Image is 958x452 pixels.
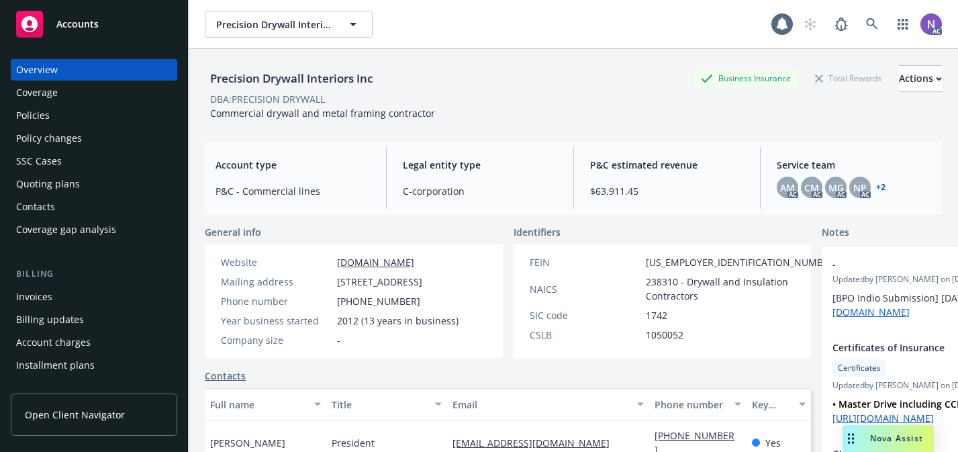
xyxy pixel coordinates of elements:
div: Email [452,398,629,412]
div: Contacts [16,196,55,218]
span: P&C - Commercial lines [215,184,370,198]
div: Drag to move [843,425,859,452]
span: C-corporation [403,184,557,198]
span: 1742 [646,308,667,322]
button: Title [326,388,448,420]
button: Actions [899,65,942,92]
a: Start snowing [797,11,824,38]
span: Yes [765,436,781,450]
span: Accounts [56,19,99,30]
div: Company size [221,333,332,347]
span: AM [780,181,795,195]
div: Coverage [16,82,58,103]
span: 238310 - Drywall and Insulation Contractors [646,275,838,303]
span: MG [828,181,844,195]
button: Key contact [747,388,811,420]
div: Business Insurance [694,70,798,87]
a: Account charges [11,332,177,353]
div: Key contact [752,398,791,412]
div: SSC Cases [16,150,62,172]
div: Precision Drywall Interiors Inc [205,70,378,87]
div: Total Rewards [808,70,888,87]
span: [US_EMPLOYER_IDENTIFICATION_NUMBER] [646,255,838,269]
a: [DOMAIN_NAME] [337,256,414,269]
a: [EMAIL_ADDRESS][DOMAIN_NAME] [452,437,620,449]
a: Policy changes [11,128,177,149]
span: General info [205,225,261,239]
div: Overview [16,59,58,81]
span: Notes [822,225,849,241]
a: Billing updates [11,309,177,330]
a: Policies [11,105,177,126]
a: Overview [11,59,177,81]
a: Invoices [11,286,177,308]
div: SIC code [530,308,640,322]
span: President [332,436,375,450]
a: +2 [876,183,885,191]
div: Phone number [655,398,726,412]
span: Commercial drywall and metal framing contractor [210,107,435,120]
span: CM [804,181,819,195]
span: Open Client Navigator [25,408,125,422]
span: 2012 (13 years in business) [337,314,459,328]
span: P&C estimated revenue [590,158,745,172]
span: Nova Assist [870,433,923,444]
img: photo [920,13,942,35]
span: [PERSON_NAME] [210,436,285,450]
div: Coverage gap analysis [16,219,116,240]
div: DBA: PRECISION DRYWALL [210,92,325,106]
span: Certificates [838,362,881,374]
button: Email [447,388,649,420]
a: Switch app [890,11,916,38]
a: Search [859,11,885,38]
a: [URL][DOMAIN_NAME] [832,412,934,424]
div: Year business started [221,314,332,328]
a: Report a Bug [828,11,855,38]
a: Installment plans [11,355,177,376]
div: Phone number [221,294,332,308]
button: Phone number [649,388,746,420]
span: Legal entity type [403,158,557,172]
span: [PHONE_NUMBER] [337,294,420,308]
div: Policies [16,105,50,126]
span: Service team [777,158,931,172]
button: Full name [205,388,326,420]
span: 1050052 [646,328,683,342]
div: Installment plans [16,355,95,376]
span: [STREET_ADDRESS] [337,275,422,289]
span: Account type [215,158,370,172]
span: Precision Drywall Interiors Inc [216,17,332,32]
div: NAICS [530,282,640,296]
a: SSC Cases [11,150,177,172]
div: Quoting plans [16,173,80,195]
a: Contacts [11,196,177,218]
span: NP [853,181,867,195]
a: Contacts [205,369,246,383]
span: Identifiers [514,225,561,239]
div: Policy changes [16,128,82,149]
div: Billing updates [16,309,84,330]
div: Actions [899,66,942,91]
div: CSLB [530,328,640,342]
a: Coverage [11,82,177,103]
div: Website [221,255,332,269]
a: Quoting plans [11,173,177,195]
span: - [337,333,340,347]
div: Account charges [16,332,91,353]
div: Billing [11,267,177,281]
div: Title [332,398,428,412]
span: $63,911.45 [590,184,745,198]
div: Invoices [16,286,52,308]
div: FEIN [530,255,640,269]
a: Coverage gap analysis [11,219,177,240]
div: Mailing address [221,275,332,289]
div: Full name [210,398,306,412]
button: Precision Drywall Interiors Inc [205,11,373,38]
button: Nova Assist [843,425,934,452]
a: Accounts [11,5,177,43]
